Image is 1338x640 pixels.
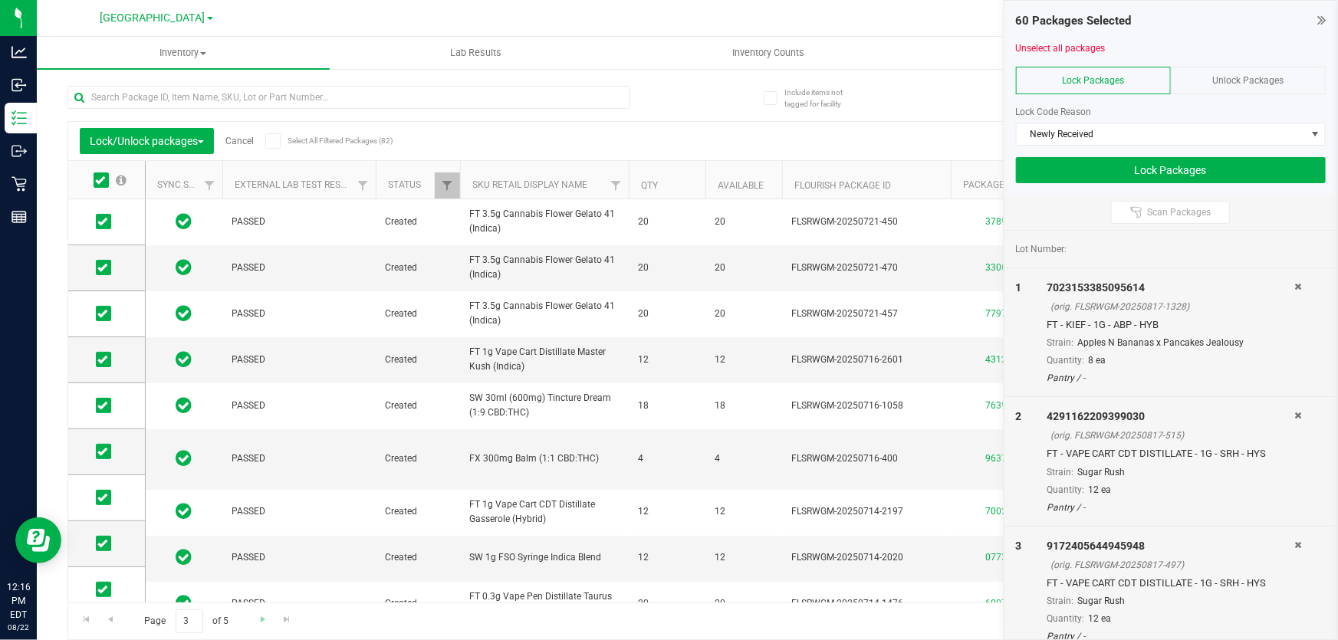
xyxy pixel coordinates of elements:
inline-svg: Outbound [12,143,27,159]
span: FLSRWGM-20250721-457 [791,307,942,321]
span: FT 3.5g Cannabis Flower Gelato 41 (Indica) [469,207,620,236]
span: Scan Packages [1147,206,1211,218]
a: Lab Results [330,37,623,69]
p: 12:16 PM EDT [7,580,30,622]
span: Created [385,353,451,367]
span: Strain: [1047,467,1073,478]
span: 12 [715,504,773,519]
span: 4 [715,451,773,466]
a: Filter [603,172,629,199]
span: Lot Number: [1016,242,1067,256]
span: PASSED [232,451,367,466]
span: Created [385,504,451,519]
a: 3789418648066369 [985,216,1071,227]
span: PASSED [232,550,367,565]
p: 08/22 [7,622,30,633]
span: PASSED [232,596,367,611]
span: Created [385,451,451,466]
span: 12 [638,550,696,565]
span: 18 [715,399,773,413]
span: 1 [1016,281,1022,294]
span: Quantity: [1047,613,1084,624]
span: FT 3.5g Cannabis Flower Gelato 41 (Indica) [469,299,620,328]
span: In Sync [176,448,192,469]
div: Pantry / - [1047,371,1294,385]
span: 8 ea [1088,355,1106,366]
span: 20 [715,215,773,229]
span: 20 [715,596,773,611]
span: [GEOGRAPHIC_DATA] [100,11,205,25]
a: 7002295605379676 [985,506,1071,517]
span: Include items not tagged for facility [784,87,861,110]
span: 18 [638,399,696,413]
a: 4312247183405413 [985,354,1071,365]
a: Sync Status [157,179,216,190]
inline-svg: Inbound [12,77,27,93]
div: (orig. FLSRWGM-20250817-1328) [1050,300,1294,313]
span: In Sync [176,501,192,522]
inline-svg: Inventory [12,110,27,126]
a: Package ID [963,179,1015,190]
span: 12 [638,353,696,367]
span: 2 [1016,410,1022,422]
span: Created [385,596,451,611]
div: FT - VAPE CART CDT DISTILLATE - 1G - SRH - HYS [1047,446,1294,461]
span: 20 [715,261,773,275]
span: 12 ea [1088,484,1111,495]
a: Go to the next page [251,609,274,630]
div: Pantry / - [1047,501,1294,514]
a: Go to the last page [276,609,298,630]
span: FLSRWGM-20250721-450 [791,215,942,229]
span: Inventory [37,46,330,60]
inline-svg: Retail [12,176,27,192]
span: PASSED [232,307,367,321]
a: 7797586537807054 [985,308,1071,319]
span: In Sync [176,395,192,416]
span: Created [385,399,451,413]
div: 7023153385095614 [1047,280,1294,296]
a: Filter [350,172,376,199]
div: FT - VAPE CART CDT DISTILLATE - 1G - SRH - HYS [1047,576,1294,591]
span: Page of 5 [131,609,242,633]
span: FT 0.3g Vape Pen Distillate Taurus Moon (THC) [469,589,620,619]
span: PASSED [232,215,367,229]
span: In Sync [176,211,192,232]
iframe: Resource center [15,517,61,563]
span: 20 [638,261,696,275]
a: Filter [197,172,222,199]
a: Go to the previous page [99,609,121,630]
button: Scan Packages [1111,201,1230,224]
span: 20 [638,215,696,229]
span: PASSED [232,399,367,413]
a: Unselect all packages [1016,43,1106,54]
span: 20 [715,307,773,321]
div: 9172405644945948 [1047,538,1294,554]
span: Lab Results [429,46,522,60]
button: Lock/Unlock packages [80,128,214,154]
span: SW 30ml (600mg) Tincture Dream (1:9 CBD:THC) [469,391,620,420]
span: FLSRWGM-20250714-2020 [791,550,942,565]
span: In Sync [176,257,192,278]
span: Inventory Counts [712,46,826,60]
span: 12 [715,353,773,367]
span: Quantity: [1047,484,1084,495]
a: 7639814884135652 [985,400,1071,411]
span: PASSED [232,261,367,275]
div: 4291162209399030 [1047,409,1294,425]
span: Lock Packages [1062,75,1124,86]
a: Inventory Counts [623,37,916,69]
span: Select All Filtered Packages (82) [288,136,364,145]
a: Sku Retail Display Name [472,179,587,190]
span: In Sync [176,303,192,324]
span: In Sync [176,592,192,614]
span: FT 3.5g Cannabis Flower Gelato 41 (Indica) [469,253,620,282]
span: Lock/Unlock packages [90,135,204,147]
a: 6007922778666496 [985,598,1071,609]
span: 4 [638,451,696,466]
span: FX 300mg Balm (1:1 CBD:THC) [469,451,620,466]
span: In Sync [176,349,192,370]
span: 12 [715,550,773,565]
inline-svg: Reports [12,209,27,225]
span: Created [385,307,451,321]
a: Go to the first page [75,609,97,630]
